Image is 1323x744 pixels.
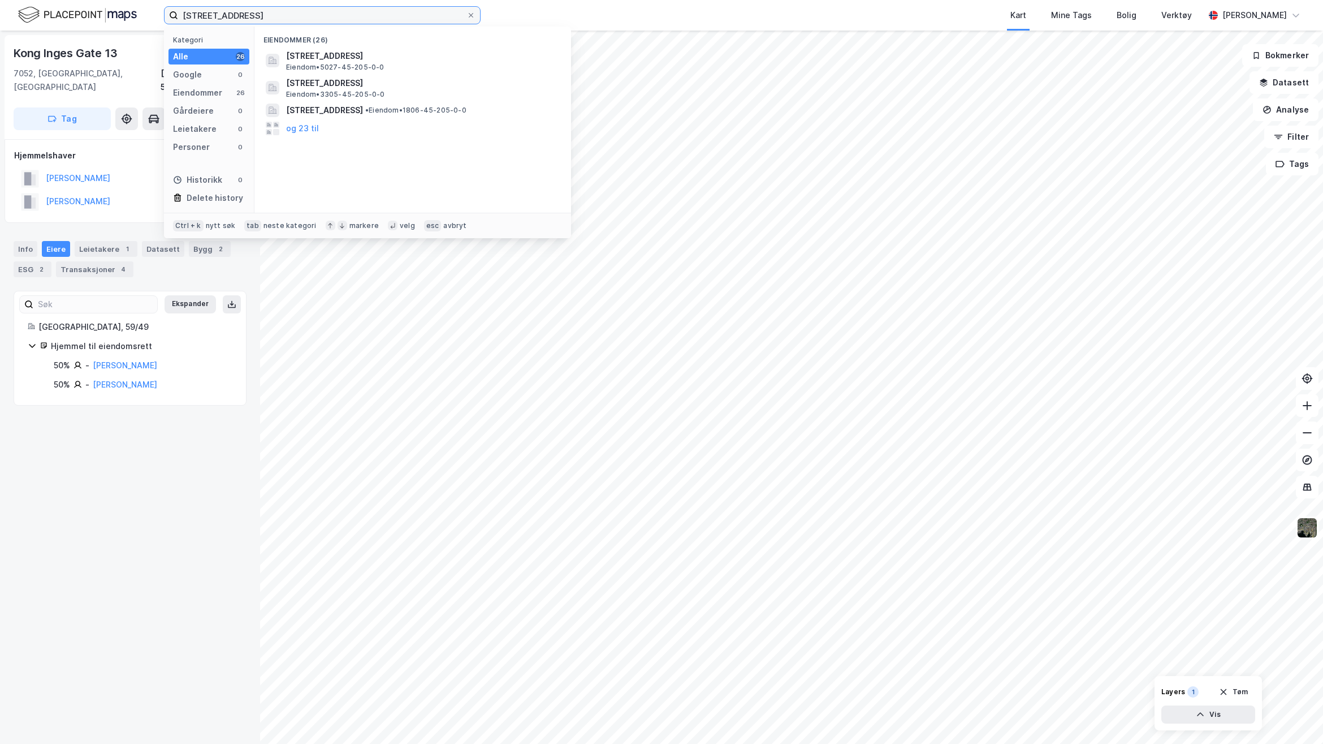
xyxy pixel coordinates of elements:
span: [STREET_ADDRESS] [286,49,557,63]
div: 1 [1187,686,1199,698]
div: Personer [173,140,210,154]
div: 0 [236,143,245,152]
div: markere [349,221,379,230]
div: 0 [236,124,245,134]
iframe: Chat Widget [1266,690,1323,744]
input: Søk på adresse, matrikkel, gårdeiere, leietakere eller personer [178,7,466,24]
button: Filter [1264,126,1318,148]
button: Analyse [1253,98,1318,121]
div: Transaksjoner [56,261,133,277]
span: Eiendom • 1806-45-205-0-0 [365,106,466,115]
div: Mine Tags [1051,8,1092,22]
div: Eiendommer (26) [254,27,571,47]
div: 26 [236,52,245,61]
div: Kontrollprogram for chat [1266,690,1323,744]
span: • [365,106,369,114]
div: tab [244,220,261,231]
button: Tag [14,107,111,130]
div: 2 [215,243,226,255]
div: esc [424,220,442,231]
div: Leietakere [75,241,137,257]
a: [PERSON_NAME] [93,360,157,370]
button: Vis [1161,706,1255,724]
div: 50% [54,359,70,372]
div: Datasett [142,241,184,257]
div: Historikk [173,173,222,187]
div: 0 [236,106,245,115]
div: Ctrl + k [173,220,204,231]
div: [GEOGRAPHIC_DATA], 59/49 [38,320,232,334]
div: Kong Inges Gate 13 [14,44,119,62]
div: Eiere [42,241,70,257]
span: Eiendom • 3305-45-205-0-0 [286,90,385,99]
div: 0 [236,175,245,184]
div: avbryt [443,221,466,230]
button: Tags [1266,153,1318,175]
img: logo.f888ab2527a4732fd821a326f86c7f29.svg [18,5,137,25]
a: [PERSON_NAME] [93,380,157,389]
div: neste kategori [263,221,317,230]
button: Bokmerker [1242,44,1318,67]
div: Layers [1161,687,1185,696]
button: Datasett [1249,71,1318,94]
div: [GEOGRAPHIC_DATA], 59/49 [161,67,247,94]
div: 7052, [GEOGRAPHIC_DATA], [GEOGRAPHIC_DATA] [14,67,161,94]
input: Søk [33,296,157,313]
div: - [85,359,89,372]
div: Gårdeiere [173,104,214,118]
div: Google [173,68,202,81]
div: ESG [14,261,51,277]
div: Kategori [173,36,249,44]
div: Eiendommer [173,86,222,100]
span: [STREET_ADDRESS] [286,104,363,117]
div: Bygg [189,241,231,257]
button: og 23 til [286,122,319,135]
span: [STREET_ADDRESS] [286,76,557,90]
div: 1 [122,243,133,255]
img: 9k= [1296,517,1318,539]
div: Hjemmelshaver [14,149,246,162]
div: 0 [236,70,245,79]
div: Leietakere [173,122,217,136]
div: 4 [118,264,129,275]
div: nytt søk [206,221,236,230]
div: Info [14,241,37,257]
div: Verktøy [1161,8,1192,22]
button: Ekspander [165,295,216,313]
span: Eiendom • 5027-45-205-0-0 [286,63,384,72]
div: [PERSON_NAME] [1222,8,1287,22]
div: Hjemmel til eiendomsrett [51,339,232,353]
div: velg [400,221,415,230]
div: Delete history [187,191,243,205]
button: Tøm [1212,683,1255,701]
div: Alle [173,50,188,63]
div: Bolig [1117,8,1136,22]
div: 26 [236,88,245,97]
div: Kart [1010,8,1026,22]
div: 50% [54,378,70,392]
div: 2 [36,264,47,275]
div: - [85,378,89,392]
